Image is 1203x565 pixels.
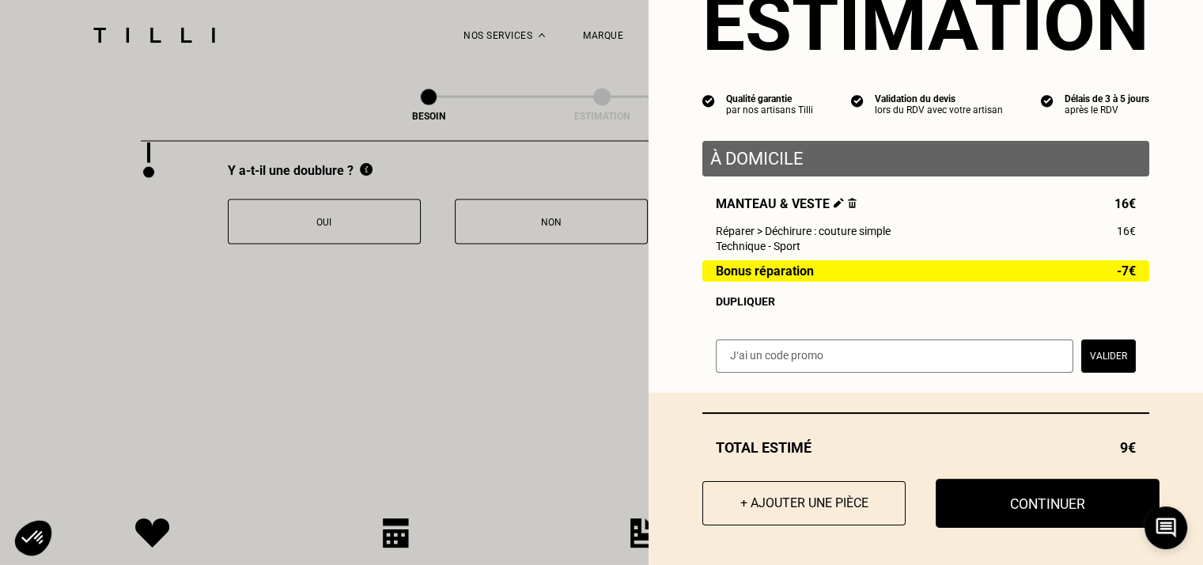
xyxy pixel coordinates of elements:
div: après le RDV [1065,104,1149,116]
span: Technique - Sport [716,240,800,252]
div: lors du RDV avec votre artisan [875,104,1003,116]
img: Éditer [834,198,844,208]
span: Bonus réparation [716,264,814,278]
span: Manteau & veste [716,196,857,211]
img: icon list info [851,93,864,108]
span: Réparer > Déchirure : couture simple [716,225,891,237]
span: 16€ [1117,225,1136,237]
span: -7€ [1117,264,1136,278]
div: Total estimé [702,439,1149,456]
img: icon list info [1041,93,1054,108]
span: 16€ [1114,196,1136,211]
button: Continuer [936,479,1159,528]
img: Supprimer [848,198,857,208]
button: Valider [1081,339,1136,373]
div: Qualité garantie [726,93,813,104]
div: Dupliquer [716,295,1136,308]
div: Validation du devis [875,93,1003,104]
button: + Ajouter une pièce [702,481,906,525]
div: Délais de 3 à 5 jours [1065,93,1149,104]
img: icon list info [702,93,715,108]
p: À domicile [710,149,1141,169]
span: 9€ [1120,439,1136,456]
div: par nos artisans Tilli [726,104,813,116]
input: J‘ai un code promo [716,339,1073,373]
